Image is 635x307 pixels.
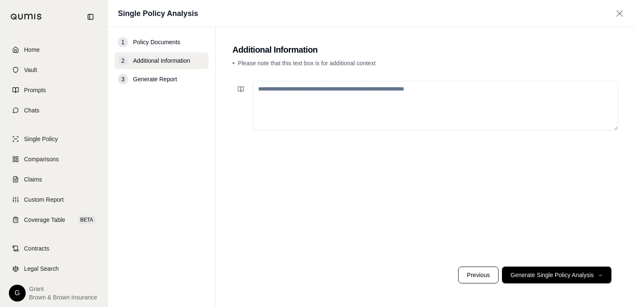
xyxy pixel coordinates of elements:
[118,74,128,84] div: 3
[24,86,46,94] span: Prompts
[238,60,376,67] span: Please note that this text box is for additional context
[5,170,102,189] a: Claims
[24,264,59,273] span: Legal Search
[78,216,96,224] span: BETA
[24,175,42,184] span: Claims
[5,211,102,229] a: Coverage TableBETA
[24,155,59,163] span: Comparisons
[24,244,49,253] span: Contracts
[118,37,128,47] div: 1
[5,130,102,148] a: Single Policy
[24,216,65,224] span: Coverage Table
[597,271,603,279] span: →
[11,13,42,20] img: Qumis Logo
[5,150,102,168] a: Comparisons
[118,8,198,19] h1: Single Policy Analysis
[84,10,97,24] button: Collapse sidebar
[118,56,128,66] div: 2
[5,190,102,209] a: Custom Report
[5,259,102,278] a: Legal Search
[232,44,618,56] h2: Additional Information
[24,195,64,204] span: Custom Report
[502,267,611,283] button: Generate Single Policy Analysis→
[133,75,177,83] span: Generate Report
[5,239,102,258] a: Contracts
[24,45,40,54] span: Home
[133,38,180,46] span: Policy Documents
[24,66,37,74] span: Vault
[5,101,102,120] a: Chats
[29,285,97,293] span: Grant
[133,56,190,65] span: Additional Information
[24,135,58,143] span: Single Policy
[24,106,40,115] span: Chats
[232,60,235,67] span: •
[5,40,102,59] a: Home
[458,267,499,283] button: Previous
[5,81,102,99] a: Prompts
[9,285,26,302] div: G
[29,293,97,302] span: Brown & Brown Insurance
[5,61,102,79] a: Vault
